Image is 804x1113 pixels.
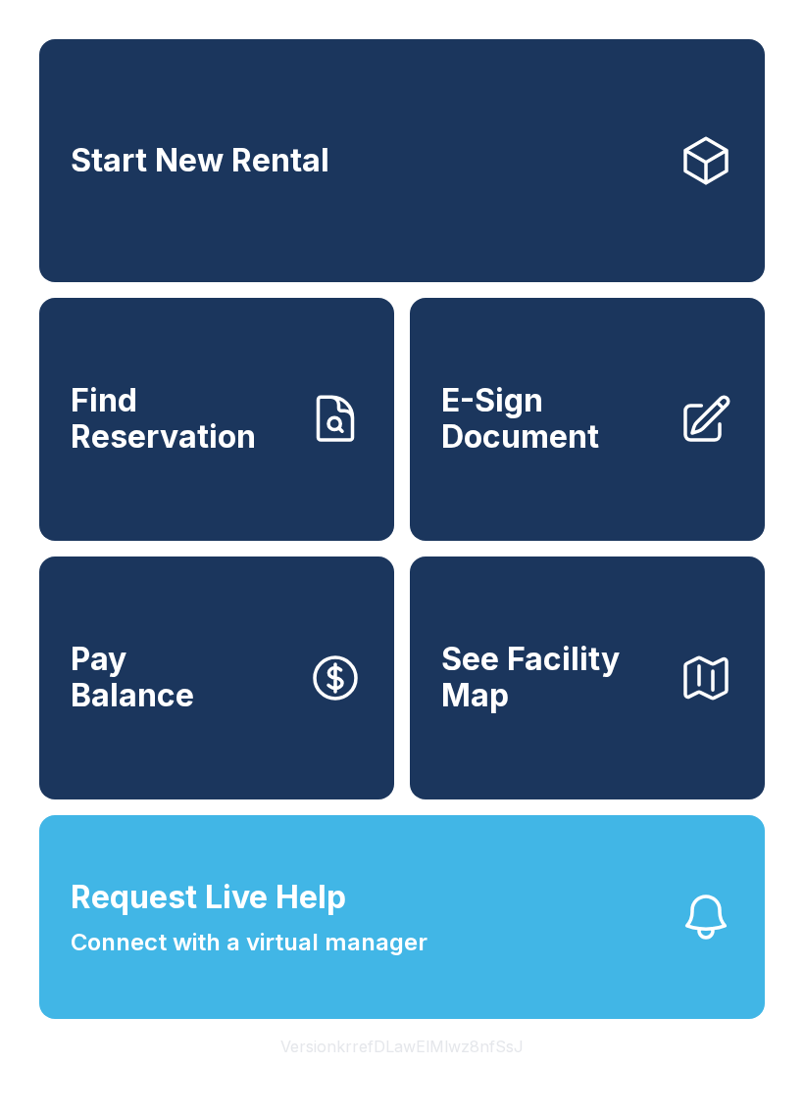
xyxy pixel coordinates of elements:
span: Connect with a virtual manager [71,925,427,960]
span: Pay Balance [71,642,194,713]
button: VersionkrrefDLawElMlwz8nfSsJ [265,1019,539,1074]
span: Find Reservation [71,383,292,455]
a: E-Sign Document [410,298,765,541]
a: Start New Rental [39,39,765,282]
span: Start New Rental [71,143,329,179]
span: See Facility Map [441,642,663,713]
span: E-Sign Document [441,383,663,455]
button: Request Live HelpConnect with a virtual manager [39,815,765,1019]
span: Request Live Help [71,874,346,921]
button: See Facility Map [410,556,765,799]
button: PayBalance [39,556,394,799]
a: Find Reservation [39,298,394,541]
